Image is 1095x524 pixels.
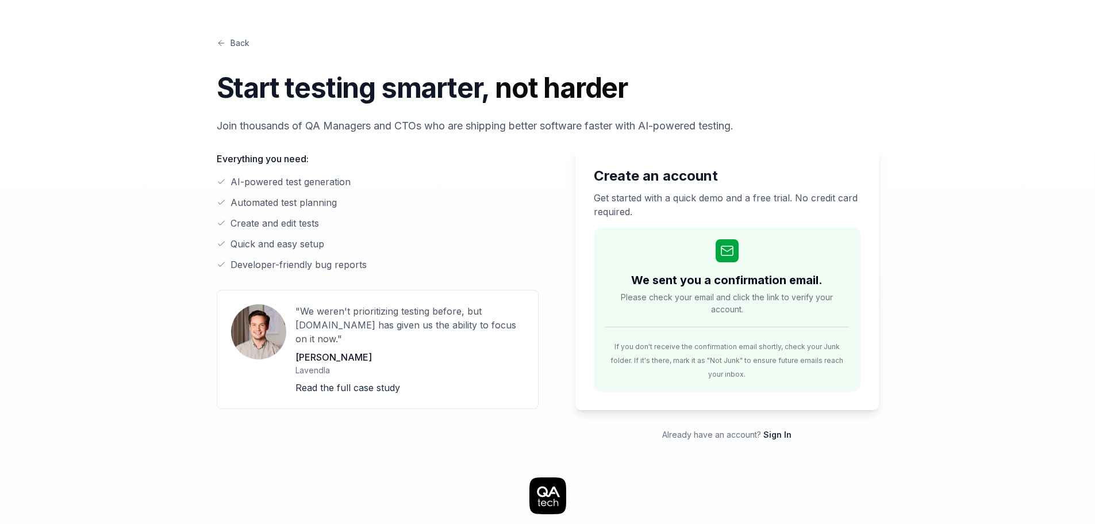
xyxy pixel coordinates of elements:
[295,350,524,364] p: [PERSON_NAME]
[763,430,792,439] a: Sign In
[605,291,849,315] span: Please check your email and click the link to verify your account.
[295,304,524,346] p: "We weren't prioritizing testing before, but [DOMAIN_NAME] has given us the ability to focus on i...
[217,152,539,166] p: Everything you need:
[631,271,823,289] h2: We sent you a confirmation email.
[217,258,539,271] li: Developer-friendly bug reports
[594,191,860,219] p: Get started with a quick demo and a free trial. No credit card required.
[217,118,879,133] p: Join thousands of QA Managers and CTOs who are shipping better software faster with AI-powered te...
[217,196,539,209] li: Automated test planning
[495,71,628,105] span: not harder
[231,304,286,359] img: User avatar
[217,37,249,49] a: Back
[610,342,843,378] span: If you don't receive the confirmation email shortly, check your Junk folder. If it's there, mark ...
[575,429,879,441] p: Already have an account?
[217,67,879,109] h1: Start testing smarter,
[594,166,860,186] h2: Create an account
[217,175,539,189] li: AI-powered test generation
[217,216,539,230] li: Create and edit tests
[217,237,539,251] li: Quick and easy setup
[295,382,400,393] a: Read the full case study
[295,364,524,376] p: Lavendla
